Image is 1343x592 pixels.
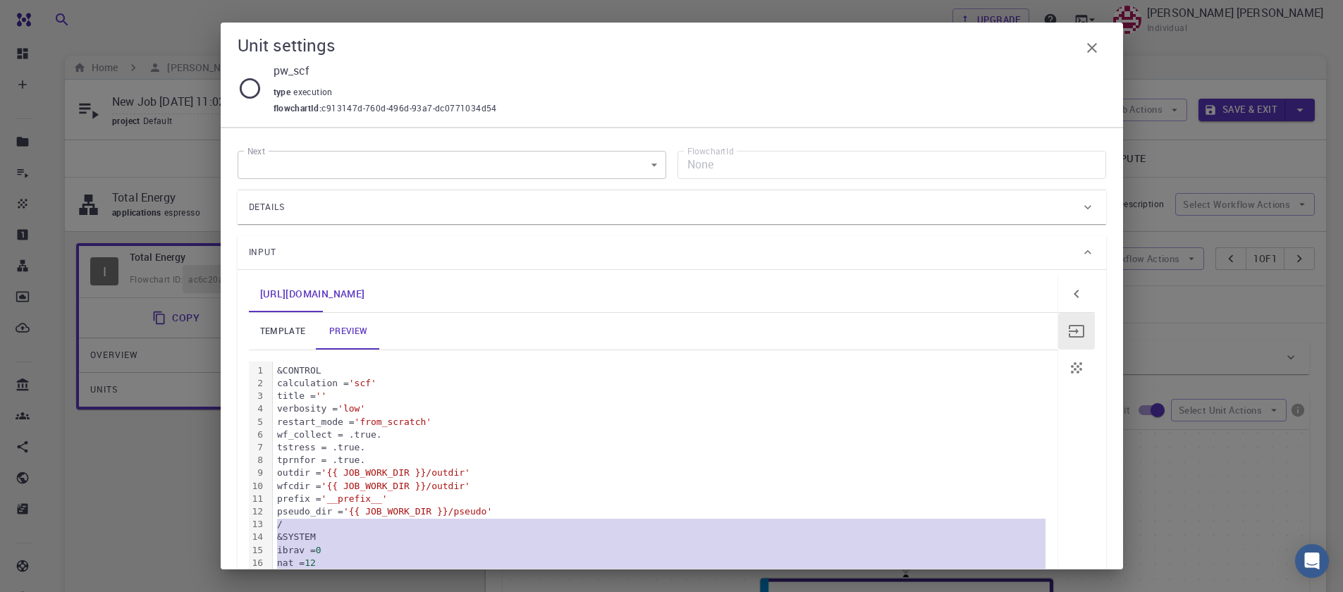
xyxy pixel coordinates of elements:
p: pw_scf [274,62,1095,79]
h5: Unit settings [238,34,336,56]
div: wf_collect = .true. [273,428,1057,441]
div: nat = [273,557,1057,569]
span: 0 [316,545,321,555]
div: 6 [249,428,266,441]
div: 10 [249,480,266,493]
div: wfcdir = [273,480,1057,493]
div: 16 [249,557,266,569]
div: 8 [249,454,266,467]
div: tprnfor = .true. [273,454,1057,467]
span: '__prefix__' [321,493,388,504]
div: 12 [249,505,266,518]
div: 2 [249,377,266,390]
span: type [274,86,294,97]
div: tstress = .true. [273,441,1057,454]
div: / [273,518,1057,531]
a: preview [317,313,380,350]
div: 5 [249,416,266,428]
div: 7 [249,441,266,454]
div: 1 [249,364,266,377]
span: 'scf' [349,378,376,388]
span: '{{ JOB_WORK_DIR }}/outdir' [321,481,470,491]
div: 14 [249,531,266,543]
div: Open Intercom Messenger [1295,544,1329,578]
div: ibrav = [273,544,1057,557]
span: '' [316,390,327,401]
div: pseudo_dir = [273,505,1057,518]
span: Input [249,241,277,264]
span: 'low' [338,403,365,414]
div: &SYSTEM [273,531,1057,543]
span: c913147d-760d-496d-93a7-dc0771034d54 [321,101,496,116]
div: calculation = [273,377,1057,390]
a: Double-click to edit [249,276,376,312]
span: 'from_scratch' [355,417,432,427]
div: Details [238,190,1106,224]
span: '{{ JOB_WORK_DIR }}/outdir' [321,467,470,478]
span: execution [293,86,338,97]
div: prefix = [273,493,1057,505]
span: '{{ JOB_WORK_DIR }}/pseudo' [343,506,492,517]
div: 4 [249,402,266,415]
div: 11 [249,493,266,505]
label: Next [247,145,265,157]
div: title = [273,390,1057,402]
div: 13 [249,518,266,531]
a: template [249,313,317,350]
div: 3 [249,390,266,402]
div: restart_mode = [273,416,1057,428]
div: 15 [249,544,266,557]
label: FlowchartId [687,145,734,157]
div: outdir = [273,467,1057,479]
div: &CONTROL [273,364,1057,377]
div: verbosity = [273,402,1057,415]
div: Input [238,235,1106,269]
div: 9 [249,467,266,479]
span: 12 [305,557,316,568]
span: flowchartId : [274,101,322,116]
span: Details [249,196,286,218]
